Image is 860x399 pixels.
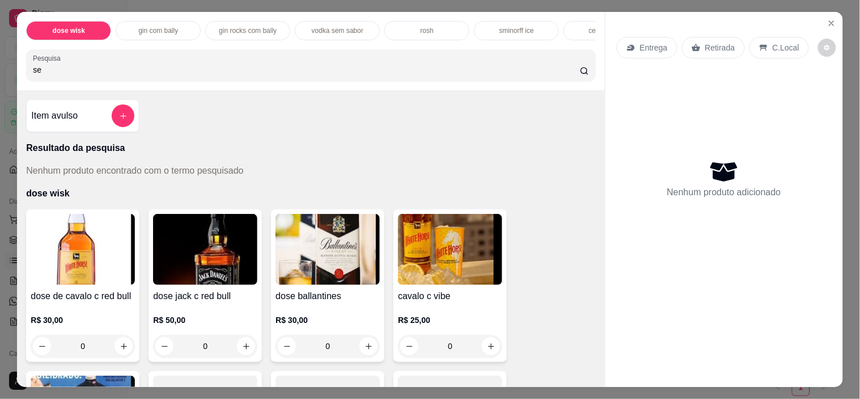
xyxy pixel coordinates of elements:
button: decrease-product-quantity [400,337,418,355]
p: Retirada [705,42,735,53]
p: vodka sem sabor [312,26,363,35]
p: dose wisk [53,26,85,35]
p: Nenhum produto encontrado com o termo pesquisado [26,164,243,178]
h4: dose ballantines [276,289,380,303]
img: product-image [153,214,257,285]
p: sminorff ice [499,26,534,35]
button: increase-product-quantity [359,337,378,355]
p: cerveja lata [589,26,624,35]
p: gin rocks com bally [219,26,277,35]
p: Resultado da pesquisa [26,141,595,155]
p: Nenhum produto adicionado [667,186,781,199]
p: C.Local [773,42,799,53]
p: rosh [421,26,434,35]
button: increase-product-quantity [237,337,255,355]
img: product-image [276,214,380,285]
h4: dose jack c red bull [153,289,257,303]
button: decrease-product-quantity [33,337,51,355]
button: decrease-product-quantity [278,337,296,355]
button: decrease-product-quantity [155,337,173,355]
h4: cavalo c vibe [398,289,502,303]
button: increase-product-quantity [482,337,500,355]
p: dose wisk [26,187,595,200]
h4: dose de cavalo c red bull [31,289,135,303]
p: R$ 25,00 [398,314,502,326]
p: R$ 30,00 [31,314,135,326]
label: Pesquisa [33,53,65,63]
p: R$ 50,00 [153,314,257,326]
img: product-image [398,214,502,285]
h4: Item avulso [31,109,78,123]
p: gin com bally [138,26,178,35]
img: product-image [31,214,135,285]
button: increase-product-quantity [115,337,133,355]
p: R$ 30,00 [276,314,380,326]
button: Close [823,14,841,32]
button: add-separate-item [112,104,134,127]
input: Pesquisa [33,64,580,75]
button: decrease-product-quantity [818,39,836,57]
p: Entrega [640,42,668,53]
